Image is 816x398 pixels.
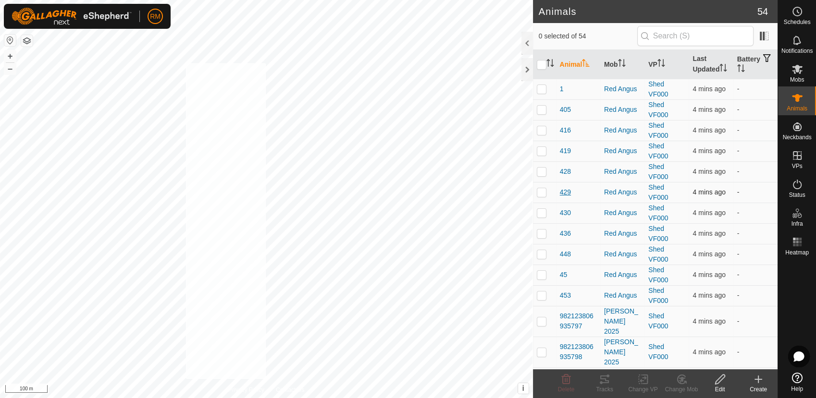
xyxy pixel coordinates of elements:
div: [PERSON_NAME] 2025 [604,306,641,337]
a: Shed VF000 [648,80,668,98]
p-sorticon: Activate to sort [657,60,665,68]
span: 982123806935798 [560,342,596,362]
td: - [733,244,778,265]
th: Mob [600,50,644,79]
span: Schedules [783,19,810,25]
td: - [733,141,778,161]
span: 31 Aug 2025, 7:15 am [692,168,725,175]
a: Shed VF000 [648,287,668,304]
p-sorticon: Activate to sort [546,60,554,68]
span: Delete [558,386,575,393]
td: - [733,182,778,203]
th: VP [644,50,689,79]
span: Infra [791,221,803,227]
span: Heatmap [785,250,809,255]
td: - [733,337,778,367]
div: Create [739,385,778,394]
div: Red Angus [604,167,641,177]
div: [PERSON_NAME] 2025 [604,368,641,398]
p-sorticon: Activate to sort [582,60,590,68]
td: - [733,223,778,244]
a: Help [778,369,816,396]
div: Red Angus [604,146,641,156]
div: Tracks [585,385,624,394]
span: VPs [791,163,802,169]
span: Notifications [781,48,813,54]
a: Contact Us [276,386,304,394]
div: Change Mob [662,385,701,394]
span: 31 Aug 2025, 7:16 am [692,126,725,134]
span: 1 [560,84,564,94]
a: Shed VF000 [648,121,668,139]
th: Last Updated [689,50,733,79]
p-sorticon: Activate to sort [737,66,745,73]
span: 31 Aug 2025, 7:15 am [692,348,725,356]
span: Neckbands [782,134,811,140]
h2: Animals [539,6,757,17]
span: 31 Aug 2025, 7:16 am [692,271,725,278]
img: Gallagher Logo [12,8,132,25]
span: Status [789,192,805,198]
span: 416 [560,125,571,135]
span: 982123806935797 [560,311,596,331]
span: 31 Aug 2025, 7:15 am [692,147,725,155]
div: Red Angus [604,290,641,301]
span: 453 [560,290,571,301]
input: Search (S) [637,26,754,46]
td: - [733,306,778,337]
span: 31 Aug 2025, 7:16 am [692,229,725,237]
span: 448 [560,249,571,259]
div: Red Angus [604,249,641,259]
div: Red Angus [604,84,641,94]
span: 31 Aug 2025, 7:16 am [692,188,725,196]
button: i [518,383,529,394]
div: Red Angus [604,125,641,135]
span: 429 [560,187,571,197]
span: 45 [560,270,568,280]
div: [PERSON_NAME] 2025 [604,337,641,367]
span: 54 [757,4,768,19]
span: 31 Aug 2025, 7:16 am [692,85,725,93]
th: Battery [733,50,778,79]
a: Shed VF000 [648,183,668,201]
a: Privacy Policy [228,386,264,394]
p-sorticon: Activate to sort [719,65,727,73]
p-sorticon: Activate to sort [618,60,626,68]
span: 405 [560,105,571,115]
span: 31 Aug 2025, 7:16 am [692,209,725,217]
span: Help [791,386,803,392]
span: 31 Aug 2025, 7:16 am [692,291,725,299]
a: Shed VF000 [648,101,668,119]
div: Red Angus [604,229,641,239]
a: Shed VF000 [648,343,668,361]
button: + [4,50,16,62]
span: 31 Aug 2025, 7:16 am [692,250,725,258]
td: - [733,203,778,223]
td: - [733,120,778,141]
a: Shed VF000 [648,204,668,222]
div: Red Angus [604,270,641,280]
div: Red Angus [604,105,641,115]
button: Map Layers [21,35,33,47]
button: Reset Map [4,35,16,46]
div: Red Angus [604,187,641,197]
td: - [733,99,778,120]
th: Animal [556,50,600,79]
div: Red Angus [604,208,641,218]
td: - [733,79,778,99]
button: – [4,63,16,74]
td: - [733,161,778,182]
a: Shed VF000 [648,312,668,330]
span: 428 [560,167,571,177]
span: RM [150,12,161,22]
span: i [522,384,524,392]
span: 31 Aug 2025, 7:16 am [692,106,725,113]
a: Shed VF000 [648,266,668,284]
span: Mobs [790,77,804,83]
td: - [733,265,778,285]
td: - [733,367,778,398]
span: 31 Aug 2025, 7:15 am [692,317,725,325]
a: Shed VF000 [648,163,668,181]
a: Shed VF000 [648,142,668,160]
span: Animals [787,106,807,111]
